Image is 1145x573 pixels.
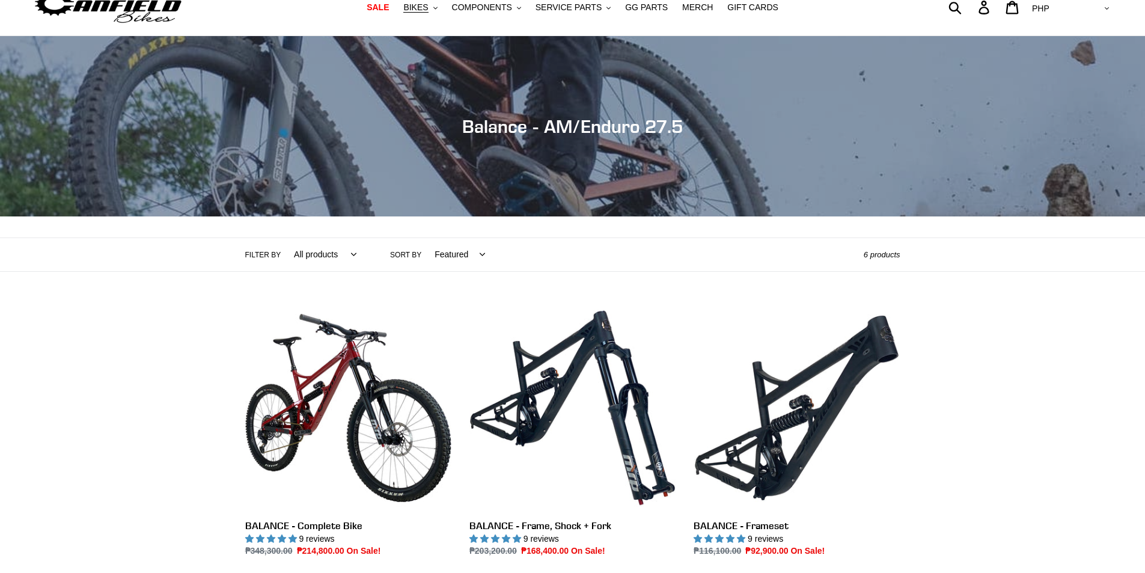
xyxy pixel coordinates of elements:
[682,2,713,13] span: MERCH
[245,250,281,260] label: Filter by
[625,2,668,13] span: GG PARTS
[367,2,389,13] span: SALE
[536,2,602,13] span: SERVICE PARTS
[403,2,428,13] span: BIKES
[462,115,683,137] span: Balance - AM/Enduro 27.5
[390,250,421,260] label: Sort by
[727,2,778,13] span: GIFT CARDS
[864,250,900,259] span: 6 products
[452,2,512,13] span: COMPONENTS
